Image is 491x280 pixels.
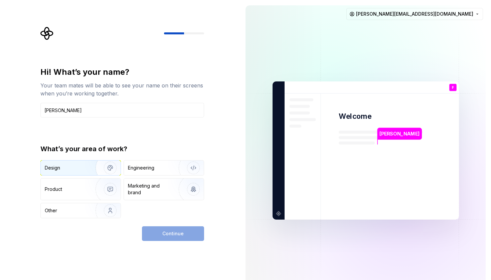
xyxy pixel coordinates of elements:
[45,165,60,171] div: Design
[40,144,204,154] div: What’s your area of work?
[128,183,173,196] div: Marketing and brand
[45,186,62,193] div: Product
[128,165,154,171] div: Engineering
[40,27,54,40] svg: Supernova Logo
[346,8,483,20] button: [PERSON_NAME][EMAIL_ADDRESS][DOMAIN_NAME]
[379,130,420,137] p: [PERSON_NAME]
[40,67,204,77] div: Hi! What’s your name?
[40,81,204,97] div: Your team mates will be able to see your name on their screens when you’re working together.
[40,103,204,117] input: Han Solo
[45,207,57,214] div: Other
[339,111,371,121] p: Welcome
[452,86,454,89] p: F
[356,11,473,17] span: [PERSON_NAME][EMAIL_ADDRESS][DOMAIN_NAME]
